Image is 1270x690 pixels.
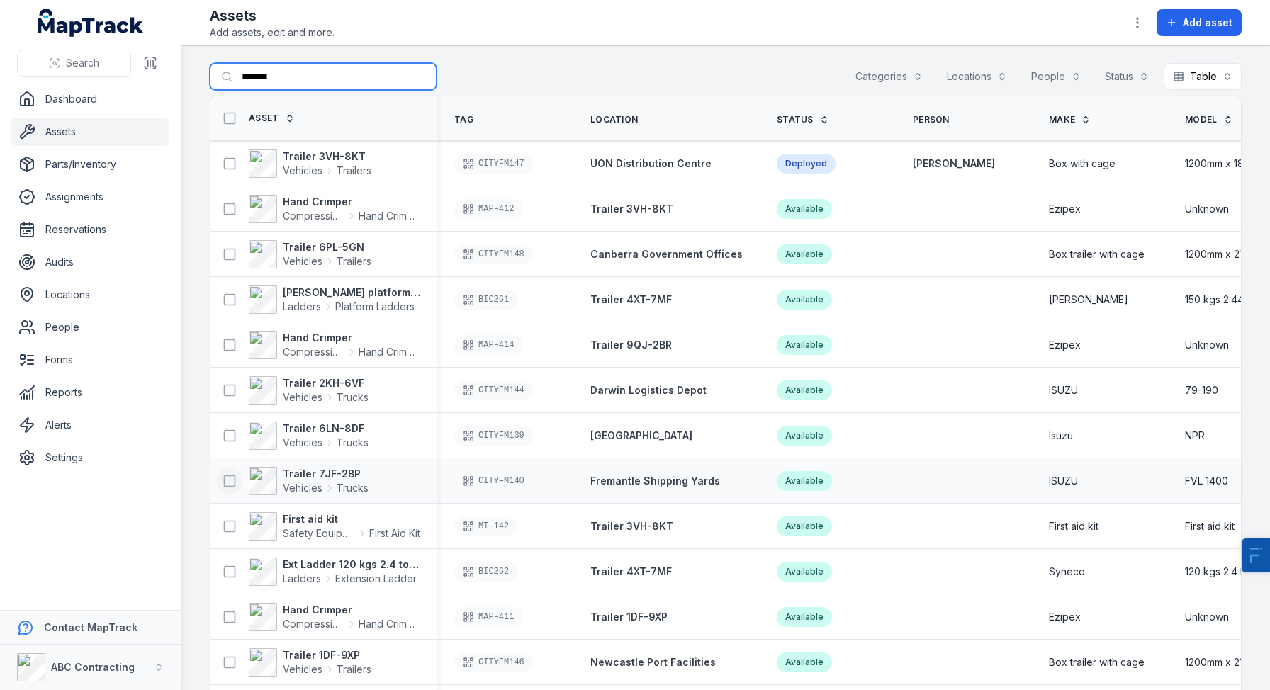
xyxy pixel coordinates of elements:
[283,603,420,617] strong: Hand Crimper
[359,617,420,631] span: Hand Crimper
[249,149,371,178] a: Trailer 3VH-8KTVehiclesTrailers
[335,572,417,586] span: Extension Ladder
[454,290,517,310] div: BIC261
[1049,293,1128,307] span: [PERSON_NAME]
[283,526,355,541] span: Safety Equipment
[913,157,995,171] a: [PERSON_NAME]
[1185,429,1205,443] span: NPR
[777,516,832,536] div: Available
[454,426,533,446] div: CITYFM139
[590,656,716,668] span: Newcastle Port Facilities
[337,164,371,178] span: Trailers
[590,247,743,261] a: Canberra Government Offices
[210,6,335,26] h2: Assets
[1183,16,1232,30] span: Add asset
[11,378,169,407] a: Reports
[337,481,369,495] span: Trucks
[1049,474,1078,488] span: ISUZU
[938,63,1016,90] button: Locations
[11,118,169,146] a: Assets
[44,621,137,633] strong: Contact MapTrack
[249,603,420,631] a: Hand CrimperCompression / Crimper / Cutter / [PERSON_NAME]Hand Crimper
[337,436,369,450] span: Trucks
[777,426,832,446] div: Available
[283,376,369,390] strong: Trailer 2KH-6VF
[1185,114,1218,125] span: Model
[590,248,743,260] span: Canberra Government Offices
[590,565,672,577] span: Trailer 4XT-7MF
[913,114,950,125] span: Person
[454,607,522,627] div: MAP-411
[777,471,832,491] div: Available
[11,443,169,472] a: Settings
[249,240,371,268] a: Trailer 6PL-5GNVehiclesTrailers
[1049,383,1078,397] span: ISUZU
[11,346,169,374] a: Forms
[1049,655,1145,669] span: Box trailer with cage
[777,652,832,672] div: Available
[51,661,135,673] strong: ABC Contracting
[590,293,672,305] span: Trailer 4XT-7MF
[249,422,369,450] a: Trailer 6LN-8DFVehiclesTrucks
[590,429,692,443] a: [GEOGRAPHIC_DATA]
[249,331,420,359] a: Hand CrimperCompression / Crimper / Cutter / [PERSON_NAME]Hand Crimper
[1049,429,1073,443] span: Isuzu
[454,154,533,174] div: CITYFM147
[1157,9,1242,36] button: Add asset
[283,572,321,586] span: Ladders
[283,240,371,254] strong: Trailer 6PL-5GN
[590,383,707,397] a: Darwin Logistics Depot
[590,610,668,624] a: Trailer 1DF-9XP
[1185,338,1229,352] span: Unknown
[283,345,344,359] span: Compression / Crimper / Cutter / [PERSON_NAME]
[335,300,415,314] span: Platform Ladders
[283,558,420,572] strong: Ext Ladder 120 kgs 2.4 to 3.9
[1049,202,1081,216] span: Ezipex
[11,215,169,244] a: Reservations
[777,154,836,174] div: Deployed
[777,607,832,627] div: Available
[1049,114,1091,125] a: Make
[1185,610,1229,624] span: Unknown
[1185,383,1218,397] span: 79-190
[283,422,369,436] strong: Trailer 6LN-8DF
[590,655,716,669] a: Newcastle Port Facilities
[1096,63,1158,90] button: Status
[590,520,673,532] span: Trailer 3VH-8KT
[11,85,169,113] a: Dashboard
[777,335,832,355] div: Available
[249,195,420,223] a: Hand CrimperCompression / Crimper / Cutter / [PERSON_NAME]Hand Crimper
[590,519,673,533] a: Trailer 3VH-8KT
[249,558,420,586] a: Ext Ladder 120 kgs 2.4 to 3.9LaddersExtension Ladder
[283,467,369,481] strong: Trailer 7JF-2BP
[283,285,420,300] strong: [PERSON_NAME] platform ladder
[454,516,517,536] div: MT-142
[249,285,420,314] a: [PERSON_NAME] platform ladderLaddersPlatform Ladders
[454,562,517,582] div: BIC262
[11,248,169,276] a: Audits
[590,611,668,623] span: Trailer 1DF-9XP
[1185,114,1233,125] a: Model
[454,380,533,400] div: CITYFM144
[283,254,322,268] span: Vehicles
[590,565,672,579] a: Trailer 4XT-7MF
[283,662,322,677] span: Vehicles
[1049,114,1075,125] span: Make
[11,313,169,341] a: People
[337,254,371,268] span: Trailers
[454,652,533,672] div: CITYFM146
[1185,519,1235,533] span: First aid kit
[1185,293,1244,307] span: 150 kgs 2.44
[11,183,169,211] a: Assignments
[590,384,707,396] span: Darwin Logistics Depot
[369,526,420,541] span: First Aid Kit
[1049,610,1081,624] span: Ezipex
[249,113,279,124] span: Asset
[283,390,322,405] span: Vehicles
[777,290,832,310] div: Available
[359,345,420,359] span: Hand Crimper
[777,114,814,125] span: Status
[777,199,832,219] div: Available
[249,376,369,405] a: Trailer 2KH-6VFVehiclesTrucks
